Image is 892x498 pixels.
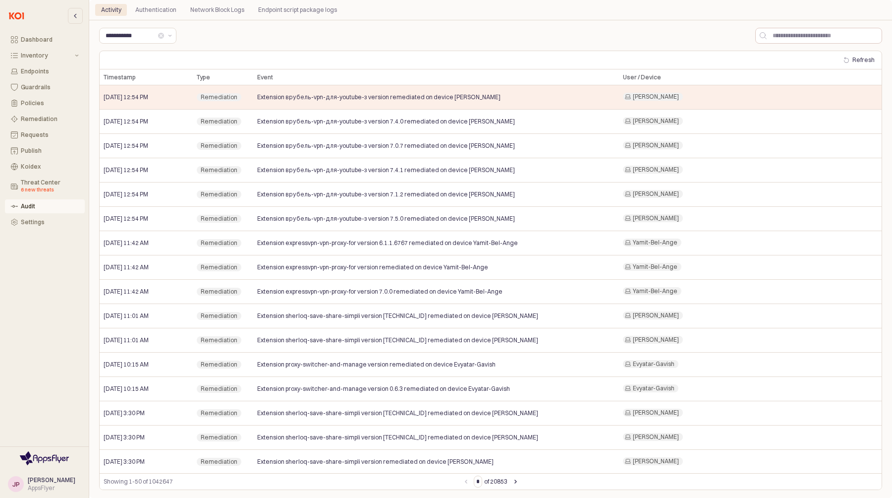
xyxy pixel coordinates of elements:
[633,409,679,417] span: [PERSON_NAME]
[633,336,679,344] span: [PERSON_NAME]
[201,409,237,417] span: Remediation
[201,190,237,198] span: Remediation
[12,479,20,489] div: JP
[257,312,538,320] span: Extension sherloq-save-share-simpli version [TECHNICAL_ID] remediated on device [PERSON_NAME]
[104,166,148,174] span: [DATE] 12:54 PM
[104,312,149,320] span: [DATE] 11:01 AM
[633,117,679,125] span: [PERSON_NAME]
[484,477,507,487] label: of 20853
[257,409,538,417] span: Extension sherloq-save-share-simpli version [TECHNICAL_ID] remediated on device [PERSON_NAME]
[104,288,149,296] span: [DATE] 11:42 AM
[257,458,494,466] span: Extension sherloq-save-share-simpli version remediated on device [PERSON_NAME]
[104,215,148,223] span: [DATE] 12:54 PM
[21,186,79,194] div: 6 new threats
[104,385,149,393] span: [DATE] 10:15 AM
[21,84,79,91] div: Guardrails
[164,28,176,43] button: Show suggestions
[257,239,518,247] span: Extension expressvpn-vpn-proxy-for version 6.1.1.6767 remediated on device Yamit-Bel-Ange
[633,93,679,101] span: [PERSON_NAME]
[201,166,237,174] span: Remediation
[257,361,496,369] span: Extension proxy-switcher-and-manage version remediated on device Evyatar-Gavish
[257,434,538,441] span: Extension sherloq-save-share-simpli version [TECHNICAL_ID] remediated on device [PERSON_NAME]
[633,433,679,441] span: [PERSON_NAME]
[104,361,149,369] span: [DATE] 10:15 AM
[158,33,164,39] button: Clear
[104,93,148,101] span: [DATE] 12:54 PM
[21,147,79,154] div: Publish
[101,4,121,16] div: Activity
[104,409,145,417] span: [DATE] 3:30 PM
[201,434,237,441] span: Remediation
[21,179,79,194] div: Threat Center
[201,215,237,223] span: Remediation
[633,239,677,247] span: Yamit-Bel-Ange
[5,49,85,62] button: Inventory
[5,33,85,47] button: Dashboard
[21,116,79,123] div: Remediation
[197,73,210,81] span: Type
[104,73,136,81] span: Timestamp
[5,176,85,197] button: Threat Center
[623,73,661,81] span: User / Device
[257,142,515,150] span: Extension врубель-vpn-для-youtube-з version 7.0.7 remediated on device [PERSON_NAME]
[257,190,515,198] span: Extension врубель-vpn-для-youtube-з version 7.1.2 remediated on device [PERSON_NAME]
[184,4,250,16] div: Network Block Logs
[100,473,882,490] div: Table toolbar
[21,36,79,43] div: Dashboard
[21,163,79,170] div: Koidex
[104,458,145,466] span: [DATE] 3:30 PM
[509,476,521,488] button: Next page
[21,68,79,75] div: Endpoints
[5,144,85,158] button: Publish
[257,166,515,174] span: Extension врубель-vpn-для-youtube-з version 7.4.1 remediated on device [PERSON_NAME]
[104,190,148,198] span: [DATE] 12:54 PM
[201,239,237,247] span: Remediation
[190,4,244,16] div: Network Block Logs
[257,93,501,101] span: Extension врубель-vpn-для-youtube-з version remediated on device [PERSON_NAME]
[201,385,237,393] span: Remediation
[633,311,679,319] span: [PERSON_NAME]
[104,239,149,247] span: [DATE] 11:42 AM
[104,118,148,125] span: [DATE] 12:54 PM
[633,457,679,465] span: [PERSON_NAME]
[5,160,85,174] button: Koidex
[8,476,24,492] button: JP
[21,219,79,226] div: Settings
[633,214,679,222] span: [PERSON_NAME]
[95,4,127,16] div: Activity
[135,4,176,16] div: Authentication
[5,80,85,94] button: Guardrails
[257,118,515,125] span: Extension врубель-vpn-для-youtube-з version 7.4.0 remediated on device [PERSON_NAME]
[104,477,460,487] div: Showing 1-50 of 1042647
[201,361,237,369] span: Remediation
[474,476,482,487] input: Page
[633,166,679,174] span: [PERSON_NAME]
[5,199,85,213] button: Audit
[252,4,343,16] div: Endpoint script package logs
[201,312,237,320] span: Remediation
[257,73,273,81] span: Event
[104,263,149,271] span: [DATE] 11:42 AM
[104,434,145,441] span: [DATE] 3:30 PM
[633,287,677,295] span: Yamit-Bel-Ange
[258,4,337,16] div: Endpoint script package logs
[257,385,510,393] span: Extension proxy-switcher-and-manage version 0.6.3 remediated on device Evyatar-Gavish
[5,215,85,229] button: Settings
[21,100,79,107] div: Policies
[633,141,679,149] span: [PERSON_NAME]
[28,484,75,492] div: AppsFlyer
[257,288,502,296] span: Extension expressvpn-vpn-proxy-for version 7.0.0 remediated on device Yamit-Bel-Ange
[21,131,79,138] div: Requests
[5,128,85,142] button: Requests
[633,360,674,368] span: Evyatar-Gavish
[257,336,538,344] span: Extension sherloq-save-share-simpli version [TECHNICAL_ID] remediated on device [PERSON_NAME]
[201,458,237,466] span: Remediation
[104,336,149,344] span: [DATE] 11:01 AM
[21,203,79,210] div: Audit
[129,4,182,16] div: Authentication
[633,384,674,392] span: Evyatar-Gavish
[201,288,237,296] span: Remediation
[257,215,515,223] span: Extension врубель-vpn-для-youtube-з version 7.5.0 remediated on device [PERSON_NAME]
[104,142,148,150] span: [DATE] 12:54 PM
[201,118,237,125] span: Remediation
